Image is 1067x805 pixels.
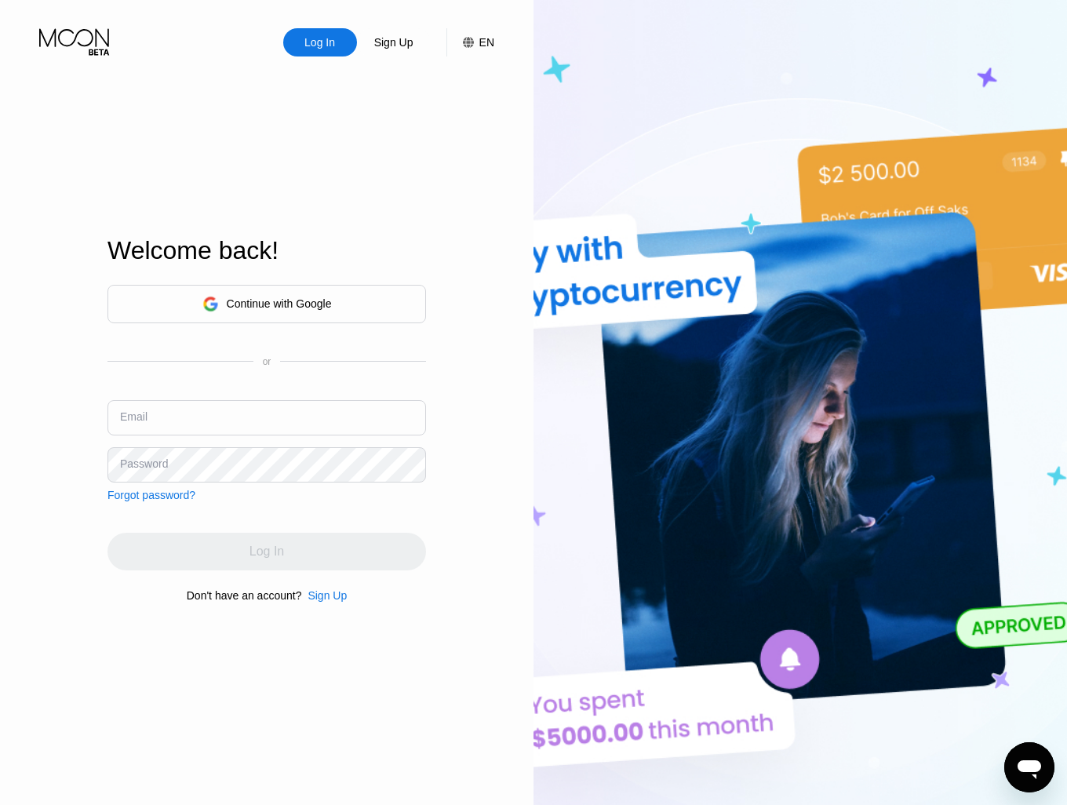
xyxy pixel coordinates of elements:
[263,356,271,367] div: or
[283,28,357,56] div: Log In
[303,35,337,50] div: Log In
[107,285,426,323] div: Continue with Google
[107,236,426,265] div: Welcome back!
[1004,742,1054,792] iframe: Button to launch messaging window
[373,35,415,50] div: Sign Up
[107,489,195,501] div: Forgot password?
[120,457,168,470] div: Password
[187,589,302,602] div: Don't have an account?
[479,36,494,49] div: EN
[357,28,431,56] div: Sign Up
[446,28,494,56] div: EN
[120,410,147,423] div: Email
[227,297,332,310] div: Continue with Google
[308,589,347,602] div: Sign Up
[301,589,347,602] div: Sign Up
